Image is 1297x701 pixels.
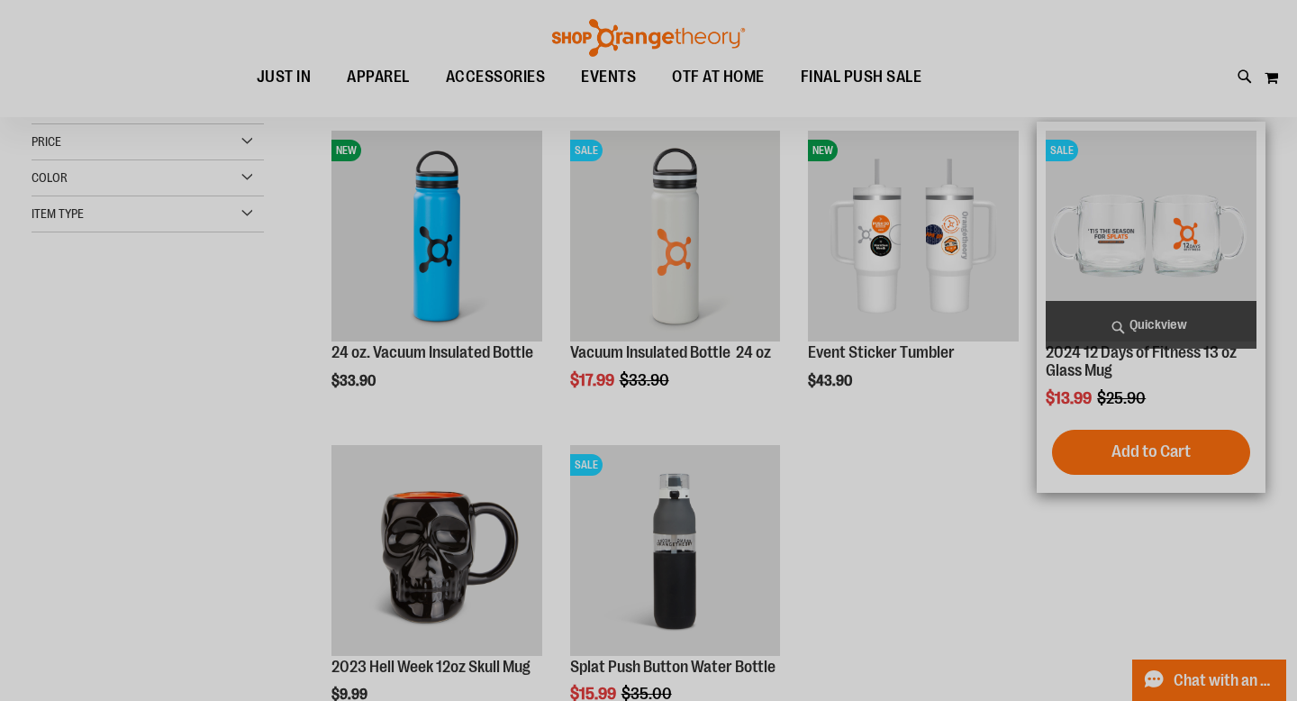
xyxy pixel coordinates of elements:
[570,343,771,361] a: Vacuum Insulated Bottle 24 oz
[1046,389,1094,407] span: $13.99
[446,57,546,97] span: ACCESSORIES
[570,445,781,656] img: Product image for 25oz. Splat Push Button Water Bottle Grey
[672,57,765,97] span: OTF AT HOME
[331,445,542,659] a: Product image for Hell Week 12oz Skull Mug
[561,122,790,435] div: product
[1174,672,1275,689] span: Chat with an Expert
[257,57,312,97] span: JUST IN
[570,131,781,341] img: Vacuum Insulated Bottle 24 oz
[620,371,672,389] span: $33.90
[32,134,61,149] span: Price
[1046,301,1256,349] a: Quickview
[570,140,603,161] span: SALE
[808,131,1019,344] a: OTF 40 oz. Sticker TumblerNEW
[1132,660,1287,701] button: Chat with an Expert
[331,445,542,656] img: Product image for Hell Week 12oz Skull Mug
[32,170,68,185] span: Color
[581,57,636,97] span: EVENTS
[570,445,781,659] a: Product image for 25oz. Splat Push Button Water Bottle GreySALE
[1046,343,1237,379] a: 2024 12 Days of Fitness 13 oz Glass Mug
[570,454,603,476] span: SALE
[1052,430,1250,475] button: Add to Cart
[570,131,781,344] a: Vacuum Insulated Bottle 24 ozSALE
[570,371,617,389] span: $17.99
[1111,442,1191,461] span: Add to Cart
[331,131,542,344] a: 24 oz. Vacuum Insulated BottleNEW
[331,373,378,389] span: $33.90
[331,658,531,676] a: 2023 Hell Week 12oz Skull Mug
[808,131,1019,341] img: OTF 40 oz. Sticker Tumbler
[799,122,1028,435] div: product
[808,343,955,361] a: Event Sticker Tumbler
[331,140,361,161] span: NEW
[549,19,748,57] img: Shop Orangetheory
[808,373,855,389] span: $43.90
[570,658,775,676] a: Splat Push Button Water Bottle
[331,343,533,361] a: 24 oz. Vacuum Insulated Bottle
[1046,131,1256,341] img: Main image of 2024 12 Days of Fitness 13 oz Glass Mug
[347,57,410,97] span: APPAREL
[801,57,922,97] span: FINAL PUSH SALE
[331,131,542,341] img: 24 oz. Vacuum Insulated Bottle
[1097,389,1148,407] span: $25.90
[32,206,84,221] span: Item Type
[1046,131,1256,344] a: Main image of 2024 12 Days of Fitness 13 oz Glass MugSALE
[322,122,551,435] div: product
[808,140,838,161] span: NEW
[1037,122,1265,492] div: product
[1046,140,1078,161] span: SALE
